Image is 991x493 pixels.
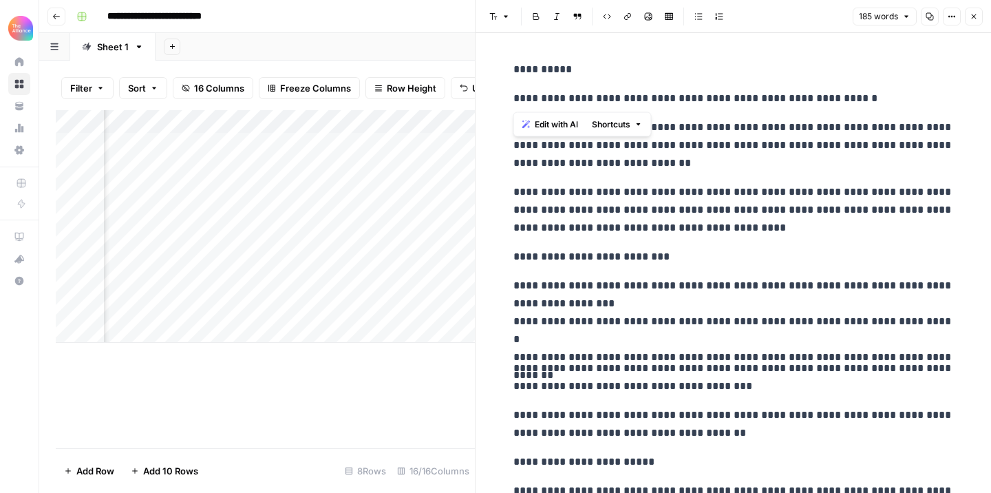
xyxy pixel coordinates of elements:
[392,460,475,482] div: 16/16 Columns
[517,116,584,134] button: Edit with AI
[194,81,244,95] span: 16 Columns
[143,464,198,478] span: Add 10 Rows
[8,139,30,161] a: Settings
[8,95,30,117] a: Your Data
[56,460,122,482] button: Add Row
[9,249,30,269] div: What's new?
[8,117,30,139] a: Usage
[97,40,129,54] div: Sheet 1
[128,81,146,95] span: Sort
[61,77,114,99] button: Filter
[119,77,167,99] button: Sort
[339,460,392,482] div: 8 Rows
[8,16,33,41] img: Alliance Logo
[859,10,898,23] span: 185 words
[387,81,436,95] span: Row Height
[535,118,578,131] span: Edit with AI
[8,248,30,270] button: What's new?
[280,81,351,95] span: Freeze Columns
[259,77,360,99] button: Freeze Columns
[592,118,630,131] span: Shortcuts
[586,116,648,134] button: Shortcuts
[365,77,445,99] button: Row Height
[853,8,917,25] button: 185 words
[122,460,206,482] button: Add 10 Rows
[8,73,30,95] a: Browse
[70,81,92,95] span: Filter
[76,464,114,478] span: Add Row
[70,33,156,61] a: Sheet 1
[8,270,30,292] button: Help + Support
[173,77,253,99] button: 16 Columns
[8,51,30,73] a: Home
[8,11,30,45] button: Workspace: Alliance
[451,77,504,99] button: Undo
[8,226,30,248] a: AirOps Academy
